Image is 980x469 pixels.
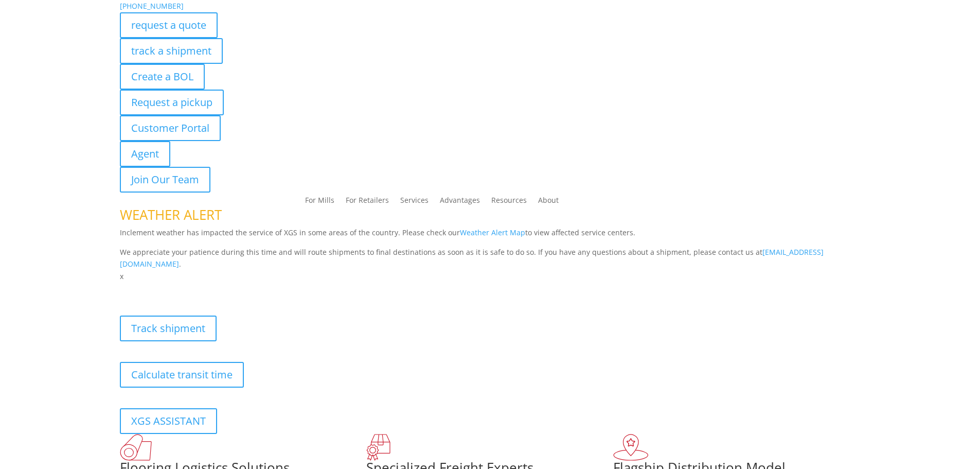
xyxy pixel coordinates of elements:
a: Request a pickup [120,90,224,115]
img: xgs-icon-flagship-distribution-model-red [613,434,649,461]
p: x [120,270,861,283]
a: Calculate transit time [120,362,244,388]
img: xgs-icon-focused-on-flooring-red [366,434,390,461]
a: Resources [491,197,527,208]
a: Customer Portal [120,115,221,141]
a: Join Our Team [120,167,210,193]
b: Visibility, transparency, and control for your entire supply chain. [120,284,349,294]
p: We appreciate your patience during this time and will route shipments to final destinations as so... [120,246,861,271]
a: [PHONE_NUMBER] [120,1,184,11]
a: Track shipment [120,316,217,341]
a: For Retailers [346,197,389,208]
span: WEATHER ALERT [120,205,222,224]
img: xgs-icon-total-supply-chain-intelligence-red [120,434,152,461]
a: Create a BOL [120,64,205,90]
a: Agent [120,141,170,167]
a: XGS ASSISTANT [120,408,217,434]
a: request a quote [120,12,218,38]
a: About [538,197,559,208]
a: track a shipment [120,38,223,64]
a: For Mills [305,197,334,208]
p: Inclement weather has impacted the service of XGS in some areas of the country. Please check our ... [120,227,861,246]
a: Weather Alert Map [460,228,525,237]
a: Services [400,197,429,208]
a: Advantages [440,197,480,208]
